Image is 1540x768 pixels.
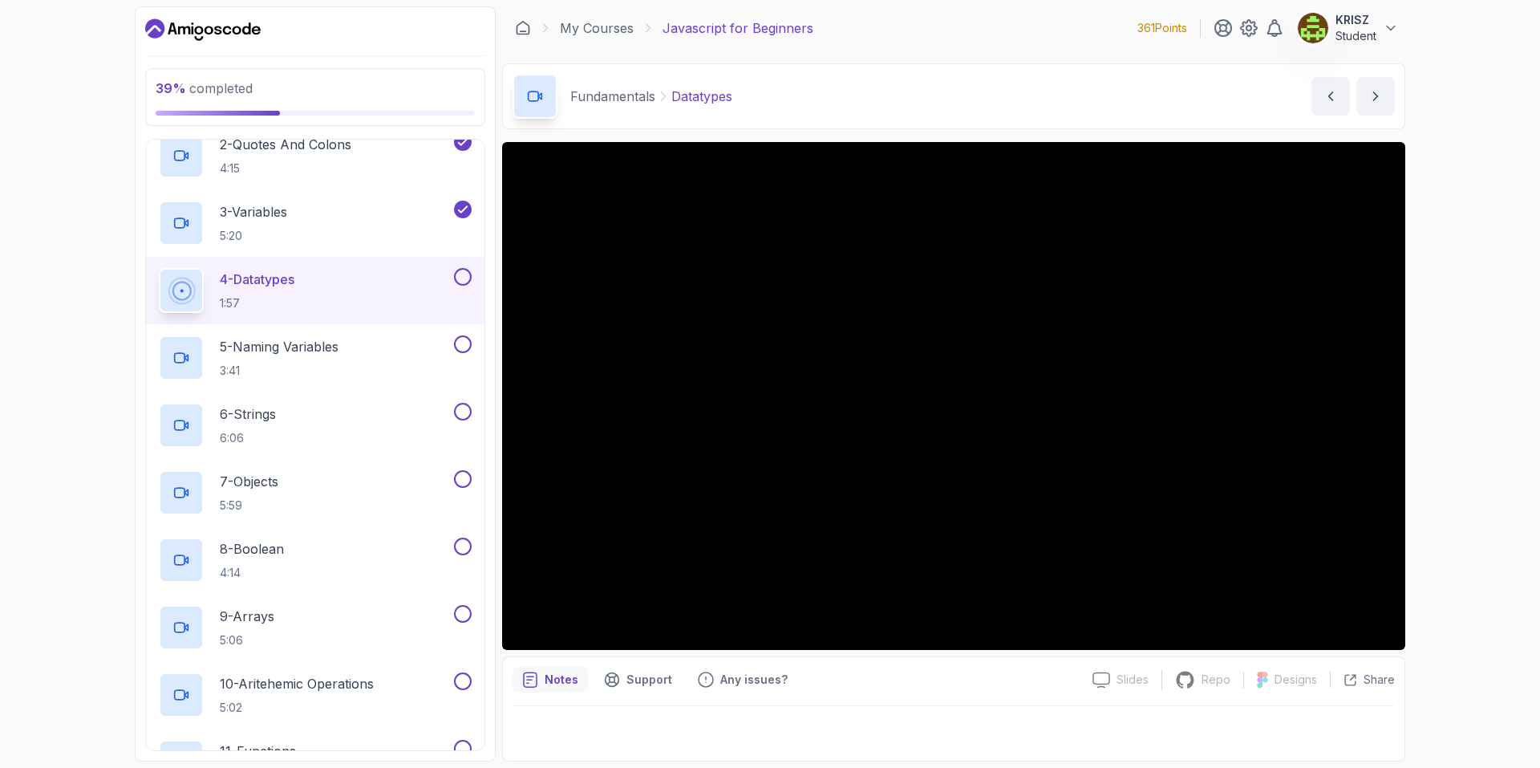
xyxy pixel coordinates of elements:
button: Share [1330,672,1395,688]
p: Datatypes [671,87,732,106]
p: 5:20 [220,228,287,244]
button: Support button [594,667,682,693]
p: 4:14 [220,565,284,581]
p: 5:59 [220,498,278,514]
button: Feedback button [688,667,797,693]
button: user profile imageKRISZStudent [1297,12,1399,44]
p: Designs [1275,672,1317,688]
button: 8-Boolean4:14 [159,538,472,583]
p: Fundamentals [570,87,655,106]
p: Student [1335,28,1376,44]
p: 3:41 [220,363,338,379]
p: Javascript for Beginners [663,18,813,38]
p: 3 - Variables [220,202,287,221]
p: Slides [1116,672,1149,688]
button: 7-Objects5:59 [159,470,472,515]
p: 10 - Aritehemic Operations [220,674,374,693]
p: 5 - Naming Variables [220,337,338,356]
a: Dashboard [515,20,531,36]
button: 4-Datatypes1:57 [159,268,472,313]
button: previous content [1311,77,1350,116]
p: Support [626,672,672,688]
button: 6-Strings6:06 [159,403,472,448]
p: 6 - Strings [220,404,276,424]
p: 5:06 [220,632,274,648]
p: 5:02 [220,700,374,716]
p: 8 - Boolean [220,539,284,559]
p: Share [1364,672,1395,688]
span: 39 % [156,80,186,96]
p: Any issues? [720,672,788,688]
p: 7 - Objects [220,472,278,491]
p: 4 - Datatypes [220,270,294,289]
button: 5-Naming Variables3:41 [159,335,472,380]
p: 11 - Functions [220,742,296,761]
img: user profile image [1298,13,1328,43]
p: 361 Points [1137,20,1187,36]
p: Repo [1202,672,1230,688]
button: 10-Aritehemic Operations5:02 [159,673,472,717]
button: notes button [513,667,588,693]
a: My Courses [560,18,634,38]
p: 1:57 [220,295,294,311]
a: Dashboard [145,17,261,43]
p: 9 - Arrays [220,607,274,626]
button: 3-Variables5:20 [159,201,472,246]
p: 4:15 [220,161,351,177]
iframe: 4 - Datatypes [502,142,1405,650]
p: Notes [545,672,578,688]
button: next content [1356,77,1395,116]
p: KRISZ [1335,12,1376,28]
button: 9-Arrays5:06 [159,605,472,650]
span: completed [156,80,253,96]
button: 2-Quotes And Colons4:15 [159,133,472,178]
p: 2 - Quotes And Colons [220,135,351,154]
p: 6:06 [220,430,276,446]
